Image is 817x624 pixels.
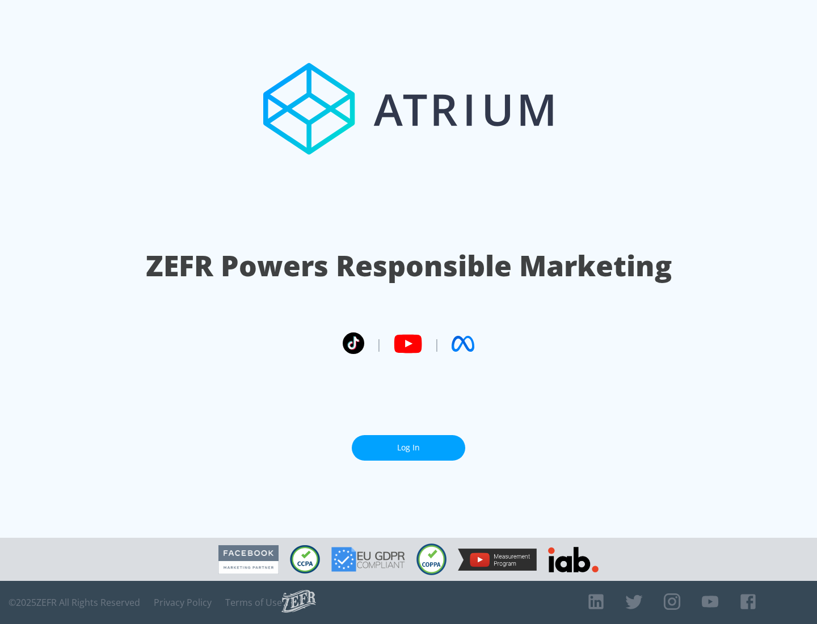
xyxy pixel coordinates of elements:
img: GDPR Compliant [331,547,405,572]
img: COPPA Compliant [416,543,447,575]
span: © 2025 ZEFR All Rights Reserved [9,597,140,608]
img: Facebook Marketing Partner [218,545,279,574]
a: Log In [352,435,465,461]
span: | [433,335,440,352]
a: Terms of Use [225,597,282,608]
img: YouTube Measurement Program [458,549,537,571]
img: IAB [548,547,599,572]
h1: ZEFR Powers Responsible Marketing [146,246,672,285]
span: | [376,335,382,352]
img: CCPA Compliant [290,545,320,574]
a: Privacy Policy [154,597,212,608]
